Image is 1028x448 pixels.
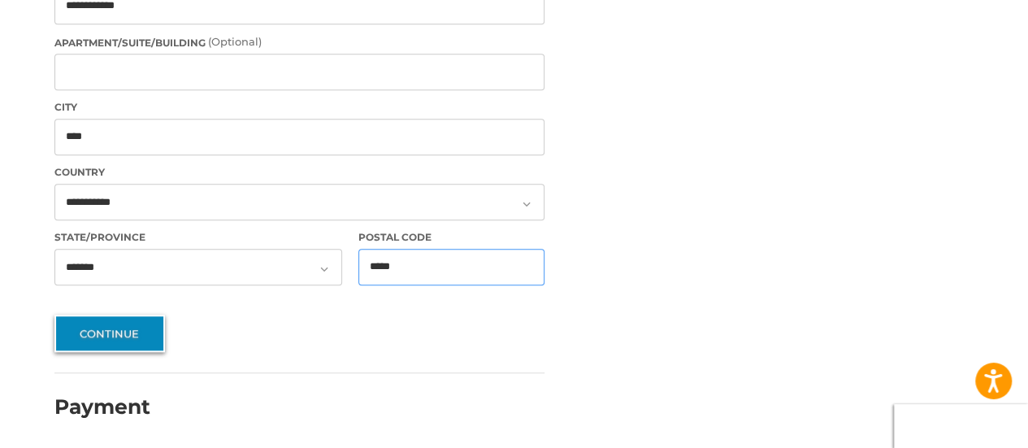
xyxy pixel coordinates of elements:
label: Postal Code [358,230,545,245]
label: State/Province [54,230,342,245]
h2: Payment [54,394,150,420]
button: Continue [54,315,165,352]
label: Apartment/Suite/Building [54,34,544,50]
label: City [54,100,544,115]
iframe: Google Customer Reviews [894,404,1028,448]
small: (Optional) [208,35,262,48]
label: Country [54,165,544,180]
